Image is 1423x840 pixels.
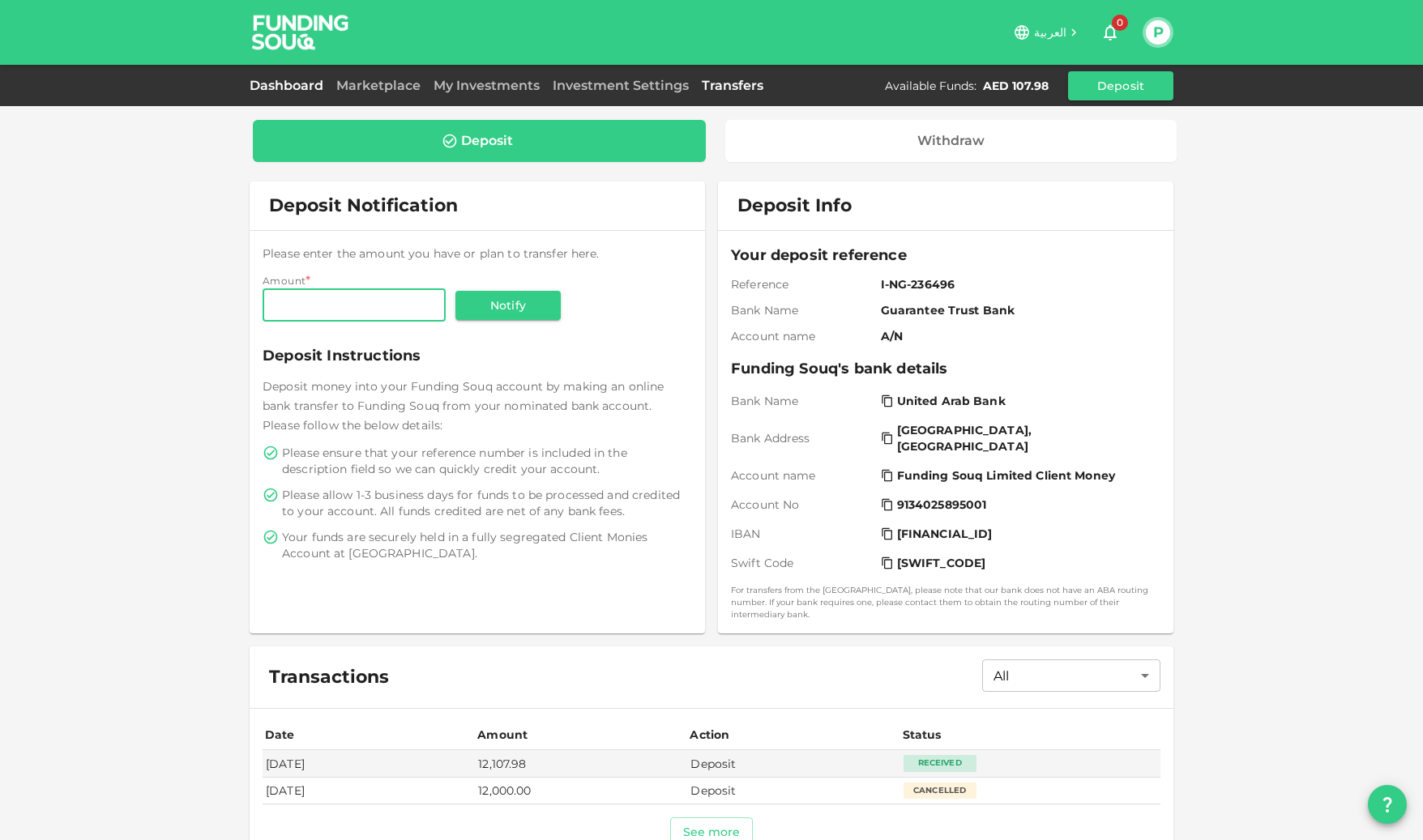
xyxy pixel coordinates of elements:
[881,302,1154,318] span: Guarantee Trust Bank
[904,782,976,799] div: Cancelled
[687,778,900,804] td: Deposit
[461,133,513,149] div: Deposit
[731,302,874,318] span: Bank Name
[263,344,692,367] span: Deposit Instructions
[731,393,874,409] span: Bank Name
[546,78,695,93] a: Investment Settings
[687,750,900,777] td: Deposit
[885,78,976,94] div: Available Funds :
[1034,25,1066,40] span: العربية
[731,357,1160,380] span: Funding Souq's bank details
[477,725,528,744] div: Amount
[282,487,689,519] span: Please allow 1-3 business days for funds to be processed and credited to your account. All funds ...
[731,526,874,542] span: IBAN
[330,78,427,93] a: Marketplace
[731,328,874,344] span: Account name
[881,328,1154,344] span: A/N
[263,379,664,433] span: Deposit money into your Funding Souq account by making an online bank transfer to Funding Souq fr...
[250,78,330,93] a: Dashboard
[1146,20,1170,45] button: P
[263,246,600,261] span: Please enter the amount you have or plan to transfer here.
[263,275,306,287] span: Amount
[253,120,706,162] a: Deposit
[475,778,687,804] td: 12,000.00
[982,659,1160,692] div: All
[737,194,852,217] span: Deposit Info
[897,393,1006,409] span: United Arab Bank
[1368,785,1407,824] button: question
[897,526,993,542] span: [FINANCIAL_ID]
[897,467,1115,484] span: Funding Souq Limited Client Money
[731,555,874,571] span: Swift Code
[263,750,475,777] td: [DATE]
[917,133,985,149] div: Withdraw
[903,725,943,744] div: Status
[695,78,770,93] a: Transfers
[731,244,1160,266] span: Your deposit reference
[731,497,874,513] span: Account No
[269,194,458,216] span: Deposit Notification
[265,725,297,744] div: Date
[269,666,389,689] span: Transactions
[690,725,730,744] div: Action
[475,750,687,777] td: 12,107.98
[731,430,874,446] span: Bank Address
[1094,16,1126,49] button: 0
[897,422,1151,454] span: [GEOGRAPHIC_DATA], [GEOGRAPHIC_DATA]
[897,497,987,513] span: 9134025895001
[881,276,1154,292] span: I-NG-236496
[983,78,1049,94] div: AED 107.98
[455,291,561,320] button: Notify
[263,778,475,804] td: [DATE]
[904,755,976,771] div: Received
[1112,15,1128,31] span: 0
[731,467,874,484] span: Account name
[263,289,446,322] input: amount
[282,445,689,477] span: Please ensure that your reference number is included in the description field so we can quickly c...
[282,529,689,561] span: Your funds are securely held in a fully segregated Client Monies Account at [GEOGRAPHIC_DATA].
[731,276,874,292] span: Reference
[731,584,1160,620] small: For transfers from the [GEOGRAPHIC_DATA], please note that our bank does not have an ABA routing ...
[1068,71,1173,100] button: Deposit
[427,78,546,93] a: My Investments
[897,555,986,571] span: [SWIFT_CODE]
[725,120,1177,162] a: Withdraw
